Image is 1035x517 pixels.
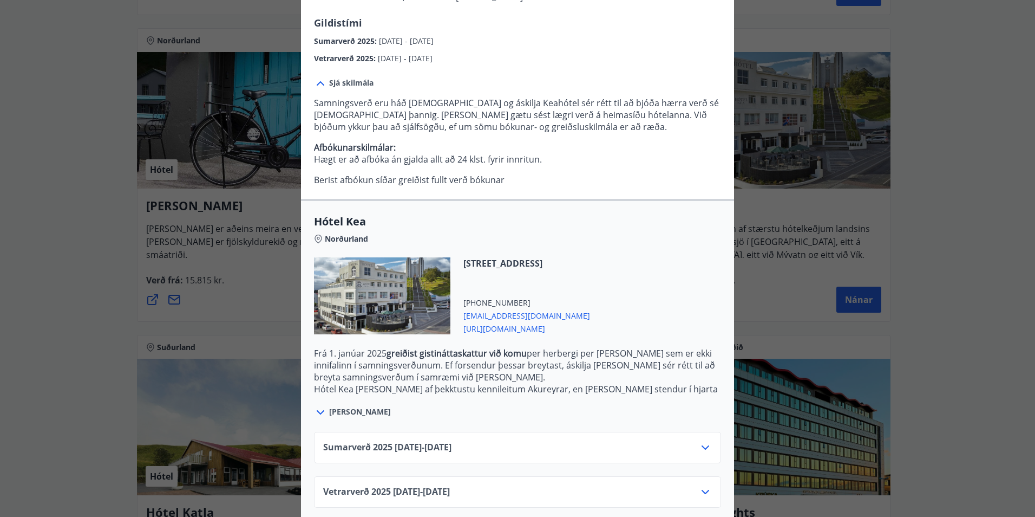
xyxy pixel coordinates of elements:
p: Hægt er að afbóka án gjalda allt að 24 klst. fyrir innritun. [314,141,721,165]
span: Norðurland [325,234,368,244]
span: [STREET_ADDRESS] [463,257,590,269]
span: [DATE] - [DATE] [379,36,434,46]
strong: Afbókunarskilmálar: [314,141,396,153]
span: [DATE] - [DATE] [378,53,433,63]
span: Vetrarverð 2025 : [314,53,378,63]
span: Hótel Kea [314,214,721,229]
span: [PHONE_NUMBER] [463,298,590,308]
p: Berist afbókun síðar greiðist fullt verð bókunar [314,174,721,186]
span: Sjá skilmála [329,77,374,88]
span: [URL][DOMAIN_NAME] [463,321,590,334]
span: Sumarverð 2025 : [314,36,379,46]
span: Gildistími [314,16,362,29]
span: [EMAIL_ADDRESS][DOMAIN_NAME] [463,308,590,321]
p: Samningsverð eru háð [DEMOGRAPHIC_DATA] og áskilja Keahótel sér rétt til að bjóða hærra verð sé [... [314,97,721,133]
